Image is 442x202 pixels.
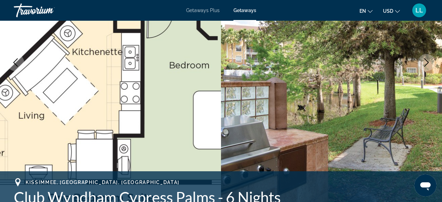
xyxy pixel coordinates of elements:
button: Next image [418,54,435,71]
span: LL [415,7,423,14]
span: USD [383,8,393,14]
a: Travorium [14,1,83,19]
a: Getaways [233,8,256,13]
a: Getaways Plus [186,8,220,13]
span: Kissimmee, [GEOGRAPHIC_DATA], [GEOGRAPHIC_DATA] [26,180,180,185]
button: Change currency [383,6,400,16]
button: User Menu [410,3,428,18]
iframe: Button to launch messaging window [414,174,436,196]
button: Change language [359,6,373,16]
span: en [359,8,366,14]
button: Previous image [7,54,24,71]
